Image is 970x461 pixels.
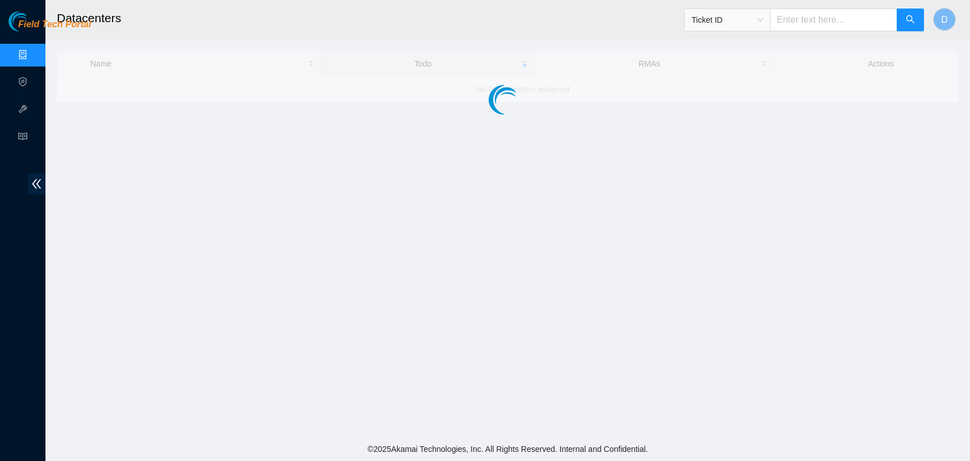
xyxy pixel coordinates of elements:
button: search [897,9,924,31]
a: Akamai TechnologiesField Tech Portal [9,20,91,35]
span: double-left [28,173,45,194]
span: search [906,15,915,26]
img: Akamai Technologies [9,11,57,31]
button: D [933,8,956,31]
span: read [18,127,27,149]
span: Field Tech Portal [18,19,91,30]
input: Enter text here... [770,9,897,31]
footer: © 2025 Akamai Technologies, Inc. All Rights Reserved. Internal and Confidential. [45,437,970,461]
span: D [941,13,948,27]
span: Ticket ID [692,11,763,28]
